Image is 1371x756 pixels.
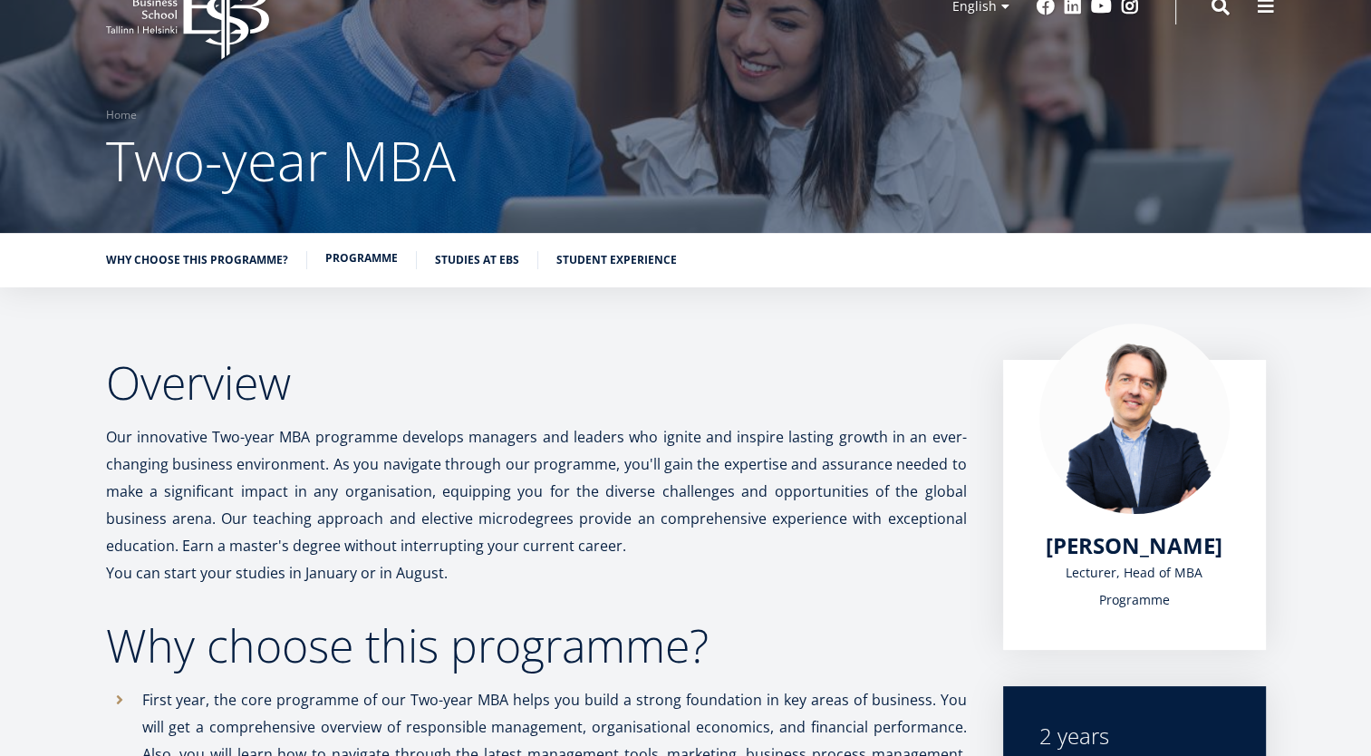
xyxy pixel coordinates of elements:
[1046,530,1222,560] span: [PERSON_NAME]
[1039,722,1230,750] div: 2 years
[106,360,967,405] h2: Overview
[1046,532,1222,559] a: [PERSON_NAME]
[106,251,288,269] a: Why choose this programme?
[106,123,456,198] span: Two-year MBA
[106,559,967,586] p: You can start your studies in January or in August.
[5,300,16,312] input: Technology Innovation MBA
[435,251,519,269] a: Studies at EBS
[5,253,16,265] input: One-year MBA (in Estonian)
[430,1,488,17] span: Last Name
[5,276,16,288] input: Two-year MBA
[106,423,967,559] p: Our innovative Two-year MBA programme develops managers and leaders who ignite and inspire lastin...
[106,106,137,124] a: Home
[106,623,967,668] h2: Why choose this programme?
[1039,324,1230,514] img: Marko Rillo
[21,276,99,292] span: Two-year MBA
[21,299,174,315] span: Technology Innovation MBA
[325,249,398,267] a: Programme
[556,251,677,269] a: Student experience
[1039,559,1230,614] div: Lecturer, Head of MBA Programme
[21,252,169,268] span: One-year MBA (in Estonian)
